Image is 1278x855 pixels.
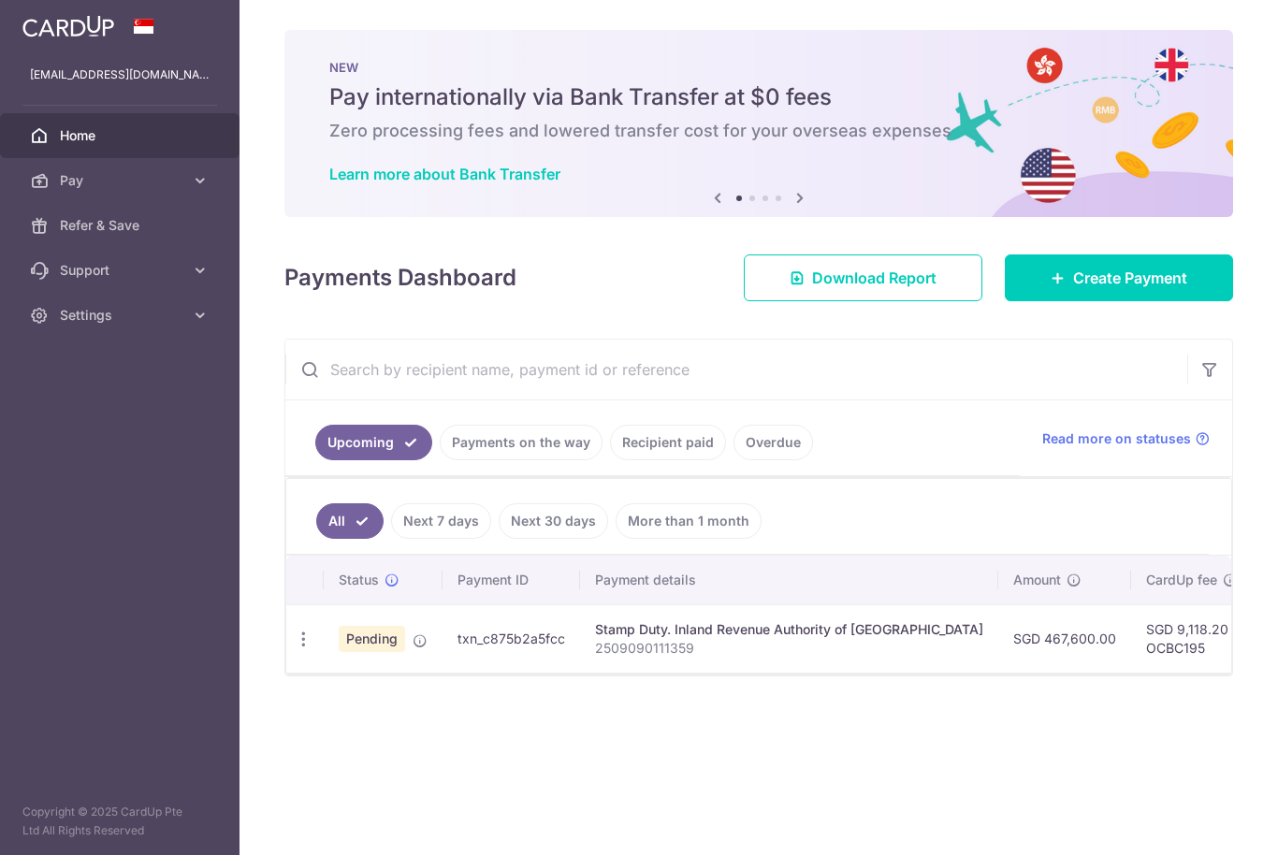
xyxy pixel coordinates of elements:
a: Download Report [744,254,982,301]
td: SGD 9,118.20 OCBC195 [1131,604,1253,673]
span: Pay [60,171,183,190]
a: Learn more about Bank Transfer [329,165,560,183]
td: txn_c875b2a5fcc [443,604,580,673]
a: Next 7 days [391,503,491,539]
span: Refer & Save [60,216,183,235]
input: Search by recipient name, payment id or reference [285,340,1187,399]
p: NEW [329,60,1188,75]
a: Read more on statuses [1042,429,1210,448]
div: Stamp Duty. Inland Revenue Authority of [GEOGRAPHIC_DATA] [595,620,983,639]
span: Create Payment [1073,267,1187,289]
span: Home [60,126,183,145]
span: Support [60,261,183,280]
span: Amount [1013,571,1061,589]
a: All [316,503,384,539]
th: Payment details [580,556,998,604]
td: SGD 467,600.00 [998,604,1131,673]
img: Bank transfer banner [284,30,1233,217]
span: Read more on statuses [1042,429,1191,448]
a: Overdue [733,425,813,460]
p: 2509090111359 [595,639,983,658]
h5: Pay internationally via Bank Transfer at $0 fees [329,82,1188,112]
span: CardUp fee [1146,571,1217,589]
a: More than 1 month [616,503,762,539]
p: [EMAIL_ADDRESS][DOMAIN_NAME] [30,65,210,84]
a: Next 30 days [499,503,608,539]
span: Download Report [812,267,937,289]
span: Status [339,571,379,589]
a: Payments on the way [440,425,603,460]
a: Upcoming [315,425,432,460]
a: Recipient paid [610,425,726,460]
h6: Zero processing fees and lowered transfer cost for your overseas expenses [329,120,1188,142]
img: CardUp [22,15,114,37]
h4: Payments Dashboard [284,261,516,295]
span: Pending [339,626,405,652]
a: Create Payment [1005,254,1233,301]
th: Payment ID [443,556,580,604]
span: Settings [60,306,183,325]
